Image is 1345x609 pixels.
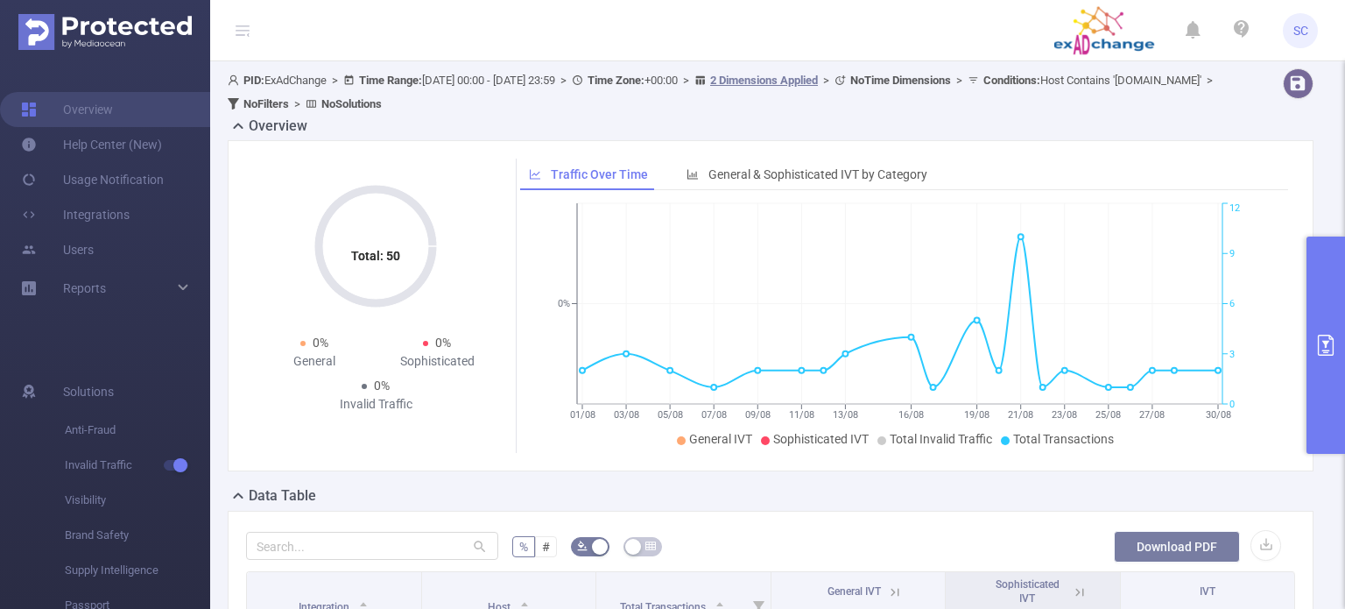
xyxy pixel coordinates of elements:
span: > [951,74,968,87]
tspan: 16/08 [898,409,924,421]
span: Brand Safety [65,518,210,553]
tspan: 9 [1229,248,1235,259]
i: icon: user [228,74,243,86]
input: Search... [246,532,498,560]
tspan: 25/08 [1095,409,1121,421]
tspan: Total: 50 [351,249,400,263]
h2: Data Table [249,485,316,506]
i: icon: bg-colors [577,541,588,551]
i: icon: line-chart [529,168,541,181]
a: Reports [63,271,106,306]
span: ExAdChange [DATE] 00:00 - [DATE] 23:59 +00:00 [228,74,1218,110]
span: 0% [374,379,390,393]
span: Sophisticated IVT [996,578,1060,605]
a: Integrations [21,197,130,232]
tspan: 05/08 [657,409,682,421]
span: > [327,74,343,87]
span: Invalid Traffic [65,448,210,483]
b: PID: [243,74,264,87]
b: No Filters [243,97,289,110]
span: Solutions [63,374,114,409]
span: General & Sophisticated IVT by Category [708,167,927,181]
span: % [519,540,528,554]
div: Sophisticated [376,352,498,371]
tspan: 6 [1229,299,1235,310]
tspan: 07/08 [701,409,726,421]
a: Users [21,232,94,267]
div: Invalid Traffic [314,395,437,414]
i: icon: caret-up [359,599,369,605]
span: Supply Intelligence [65,553,210,588]
h2: Overview [249,116,307,137]
b: Time Zone: [588,74,644,87]
tspan: 01/08 [569,409,595,421]
tspan: 0% [558,299,570,310]
a: Help Center (New) [21,127,162,162]
button: Download PDF [1114,531,1240,563]
tspan: 30/08 [1205,409,1230,421]
tspan: 23/08 [1052,409,1077,421]
span: > [678,74,694,87]
span: > [1201,74,1218,87]
span: 0% [313,336,328,350]
span: Total Transactions [1013,432,1114,446]
b: No Time Dimensions [850,74,951,87]
i: icon: table [645,541,656,551]
tspan: 27/08 [1139,409,1165,421]
tspan: 11/08 [788,409,813,421]
tspan: 09/08 [744,409,770,421]
tspan: 21/08 [1008,409,1033,421]
tspan: 12 [1229,203,1240,215]
tspan: 03/08 [613,409,638,421]
b: No Solutions [321,97,382,110]
span: IVT [1200,585,1215,598]
span: General IVT [689,432,752,446]
a: Overview [21,92,113,127]
span: 0% [435,336,451,350]
span: Reports [63,281,106,295]
span: Anti-Fraud [65,413,210,448]
img: Protected Media [18,14,192,50]
tspan: 3 [1229,349,1235,360]
i: icon: bar-chart [687,168,699,181]
tspan: 0 [1229,399,1235,410]
span: Traffic Over Time [551,167,648,181]
a: Usage Notification [21,162,164,197]
span: > [818,74,834,87]
tspan: 19/08 [964,409,989,421]
u: 2 Dimensions Applied [710,74,818,87]
span: General IVT [827,585,881,598]
span: # [542,540,550,554]
span: Sophisticated IVT [773,432,869,446]
div: General [253,352,376,371]
span: Visibility [65,483,210,518]
tspan: 13/08 [832,409,857,421]
span: > [555,74,572,87]
i: icon: caret-up [715,599,724,605]
span: > [289,97,306,110]
span: Total Invalid Traffic [890,432,992,446]
span: SC [1293,13,1308,48]
b: Time Range: [359,74,422,87]
b: Conditions : [983,74,1040,87]
span: Host Contains '[DOMAIN_NAME]' [983,74,1201,87]
i: icon: caret-up [519,599,529,605]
